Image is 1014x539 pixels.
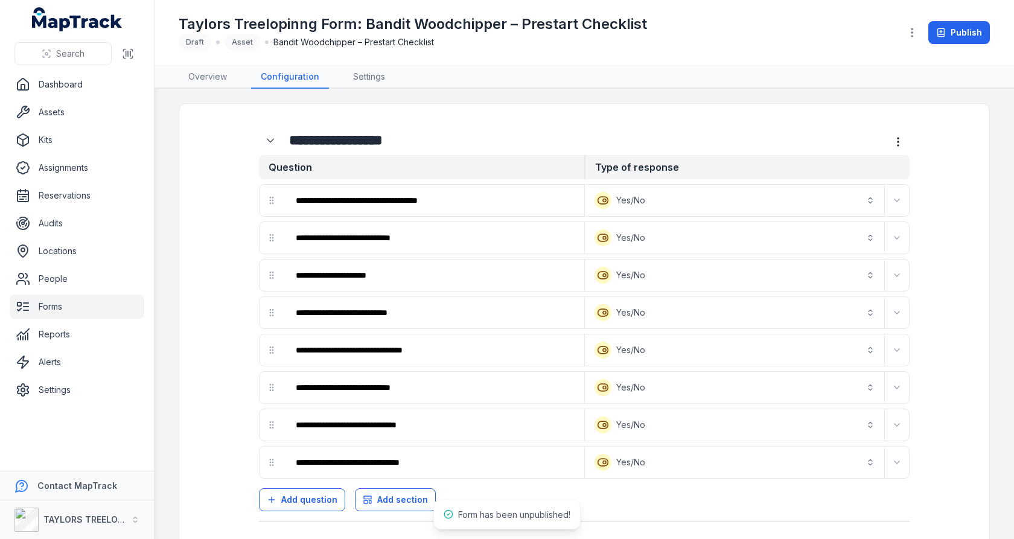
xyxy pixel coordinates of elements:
[259,488,345,511] button: Add question
[267,420,276,430] svg: drag
[260,413,284,437] div: drag
[259,129,282,152] button: Expand
[260,226,284,250] div: drag
[587,187,882,214] button: Yes/No
[587,449,882,476] button: Yes/No
[179,66,237,89] a: Overview
[10,267,144,291] a: People
[10,239,144,263] a: Locations
[251,66,329,89] a: Configuration
[286,262,582,289] div: :rvq:-form-item-label
[260,188,284,212] div: drag
[273,36,434,48] span: Bandit Woodchipper – Prestart Checklist
[32,7,123,31] a: MapTrack
[928,21,990,44] button: Publish
[286,187,582,214] div: :rve:-form-item-label
[587,225,882,251] button: Yes/No
[260,338,284,362] div: drag
[267,270,276,280] svg: drag
[458,509,570,520] span: Form has been unpublished!
[286,337,582,363] div: :r106:-form-item-label
[179,34,211,51] div: Draft
[587,337,882,363] button: Yes/No
[10,72,144,97] a: Dashboard
[43,514,144,525] strong: TAYLORS TREELOPPING
[10,322,144,346] a: Reports
[267,383,276,392] svg: drag
[260,375,284,400] div: drag
[260,263,284,287] div: drag
[267,233,276,243] svg: drag
[887,266,907,285] button: Expand
[259,155,584,179] strong: Question
[887,378,907,397] button: Expand
[887,453,907,472] button: Expand
[10,100,144,124] a: Assets
[377,494,428,506] span: Add section
[56,48,84,60] span: Search
[286,299,582,326] div: :r100:-form-item-label
[10,183,144,208] a: Reservations
[10,378,144,402] a: Settings
[587,262,882,289] button: Yes/No
[587,299,882,326] button: Yes/No
[14,42,112,65] button: Search
[267,458,276,467] svg: drag
[343,66,395,89] a: Settings
[10,128,144,152] a: Kits
[286,449,582,476] div: :r10o:-form-item-label
[887,340,907,360] button: Expand
[260,450,284,474] div: drag
[225,34,260,51] div: Asset
[37,480,117,491] strong: Contact MapTrack
[179,14,647,34] h1: Taylors Treelopinng Form: Bandit Woodchipper – Prestart Checklist
[887,415,907,435] button: Expand
[259,129,284,152] div: :rv6:-form-item-label
[584,155,910,179] strong: Type of response
[887,228,907,247] button: Expand
[887,191,907,210] button: Expand
[286,412,582,438] div: :r10i:-form-item-label
[10,350,144,374] a: Alerts
[10,211,144,235] a: Audits
[267,308,276,317] svg: drag
[267,345,276,355] svg: drag
[267,196,276,205] svg: drag
[10,295,144,319] a: Forms
[587,374,882,401] button: Yes/No
[260,301,284,325] div: drag
[355,488,436,511] button: Add section
[281,494,337,506] span: Add question
[286,225,582,251] div: :rvk:-form-item-label
[887,130,910,153] button: more-detail
[887,303,907,322] button: Expand
[286,374,582,401] div: :r10c:-form-item-label
[587,412,882,438] button: Yes/No
[10,156,144,180] a: Assignments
